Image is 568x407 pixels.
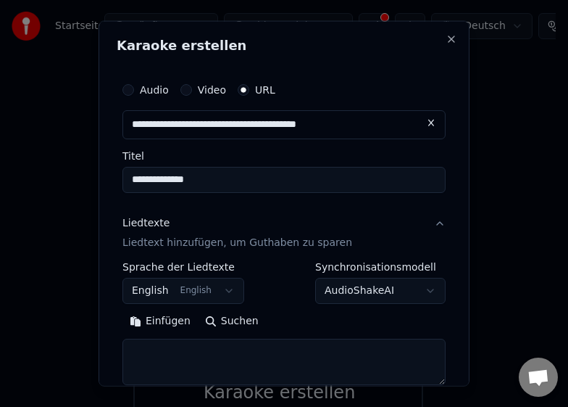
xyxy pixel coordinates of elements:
[122,236,352,250] p: Liedtext hinzufügen, um Guthaben zu sparen
[122,262,446,397] div: LiedtexteLiedtext hinzufügen, um Guthaben zu sparen
[198,84,226,94] label: Video
[255,84,275,94] label: URL
[122,215,170,230] div: Liedtexte
[122,262,244,272] label: Sprache der Liedtexte
[140,84,169,94] label: Audio
[315,262,446,272] label: Synchronisationsmodell
[122,204,446,262] button: LiedtexteLiedtext hinzufügen, um Guthaben zu sparen
[117,38,451,52] h2: Karaoke erstellen
[198,310,266,333] button: Suchen
[122,310,198,333] button: Einfügen
[122,150,446,160] label: Titel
